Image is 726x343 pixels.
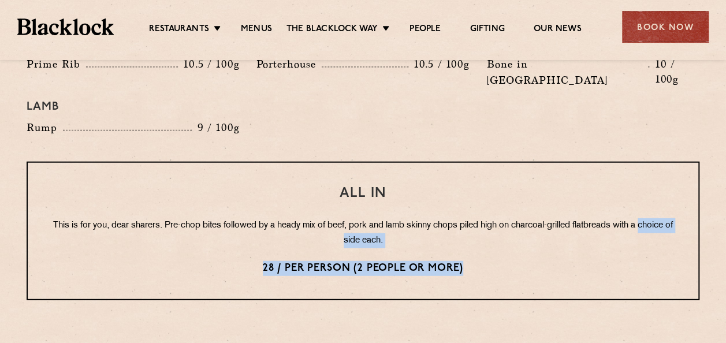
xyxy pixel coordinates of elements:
[27,100,699,114] h4: Lamb
[286,24,378,36] a: The Blacklock Way
[27,56,86,72] p: Prime Rib
[192,120,240,135] p: 9 / 100g
[487,56,649,88] p: Bone in [GEOGRAPHIC_DATA]
[409,24,441,36] a: People
[649,57,699,87] p: 10 / 100g
[27,120,63,136] p: Rump
[51,218,675,248] p: This is for you, dear sharers. Pre-chop bites followed by a heady mix of beef, pork and lamb skin...
[408,57,470,72] p: 10.5 / 100g
[51,261,675,276] p: 28 / per person (2 people or more)
[622,11,709,43] div: Book Now
[17,18,114,35] img: BL_Textured_Logo-footer-cropped.svg
[256,56,322,72] p: Porterhouse
[149,24,209,36] a: Restaurants
[241,24,272,36] a: Menus
[534,24,582,36] a: Our News
[51,186,675,201] h3: All In
[178,57,239,72] p: 10.5 / 100g
[470,24,504,36] a: Gifting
